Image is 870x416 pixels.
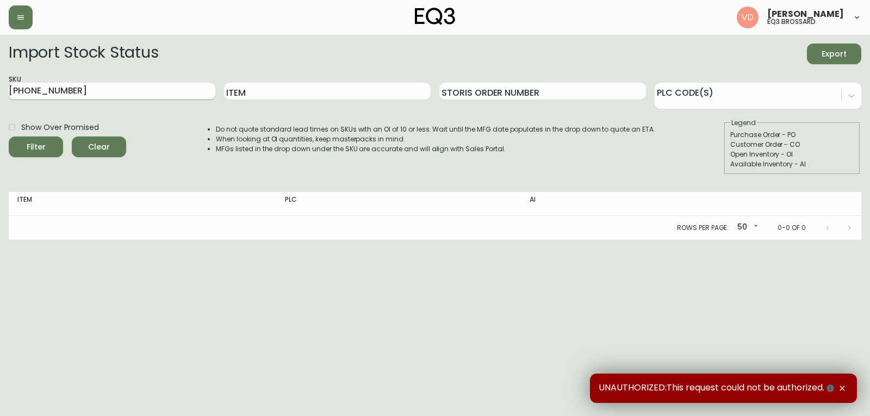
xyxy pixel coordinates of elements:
[767,18,816,25] h5: eq3 brossard
[80,140,117,154] span: Clear
[9,44,158,64] h2: Import Stock Status
[677,223,729,233] p: Rows per page:
[216,144,655,154] li: MFGs listed in the drop down under the SKU are accurate and will align with Sales Portal.
[730,140,854,150] div: Customer Order - CO
[807,44,861,64] button: Export
[816,47,853,61] span: Export
[216,125,655,134] li: Do not quote standard lead times on SKUs with an OI of 10 or less. Wait until the MFG date popula...
[737,7,759,28] img: 34cbe8de67806989076631741e6a7c6b
[733,219,760,237] div: 50
[415,8,455,25] img: logo
[9,192,276,216] th: Item
[730,150,854,159] div: Open Inventory - OI
[730,159,854,169] div: Available Inventory - AI
[21,122,99,133] span: Show Over Promised
[276,192,521,216] th: PLC
[72,136,126,157] button: Clear
[27,140,46,154] div: Filter
[730,118,757,128] legend: Legend
[730,130,854,140] div: Purchase Order - PO
[767,10,844,18] span: [PERSON_NAME]
[599,382,836,394] span: UNAUTHORIZED:This request could not be authorized.
[9,136,63,157] button: Filter
[521,192,716,216] th: AI
[216,134,655,144] li: When looking at OI quantities, keep masterpacks in mind.
[778,223,806,233] p: 0-0 of 0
